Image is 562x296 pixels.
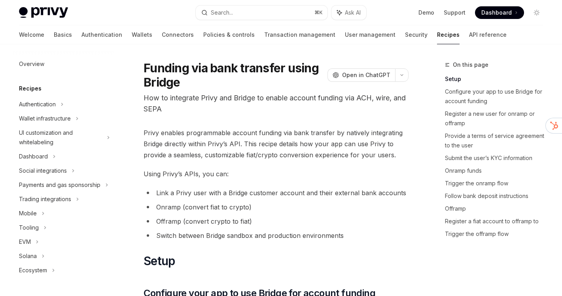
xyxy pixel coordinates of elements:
a: Policies & controls [203,25,255,44]
a: Authentication [81,25,122,44]
a: Register a fiat account to offramp to [445,215,549,228]
li: Link a Privy user with a Bridge customer account and their external bank accounts [144,187,409,198]
a: Register a new user for onramp or offramp [445,107,549,130]
span: Using Privy’s APIs, you can: [144,168,409,179]
h5: Recipes [19,84,42,93]
div: UI customization and whitelabeling [19,128,102,147]
span: Ask AI [345,9,361,17]
button: Ask AI [331,6,366,20]
li: Offramp (convert crypto to fiat) [144,216,409,227]
a: Security [405,25,428,44]
a: Follow bank deposit instructions [445,190,549,202]
a: Support [444,9,465,17]
button: Open in ChatGPT [327,68,395,82]
button: Search...⌘K [196,6,327,20]
a: Welcome [19,25,44,44]
span: Open in ChatGPT [342,71,390,79]
div: Social integrations [19,166,67,175]
span: ⌘ K [314,9,323,16]
a: Submit the user’s KYC information [445,152,549,164]
div: Overview [19,59,44,69]
a: Trigger the offramp flow [445,228,549,240]
a: Dashboard [475,6,524,19]
a: Basics [54,25,72,44]
a: Onramp funds [445,164,549,177]
div: Wallet infrastructure [19,114,71,123]
a: API reference [469,25,507,44]
li: Switch between Bridge sandbox and production environments [144,230,409,241]
div: Mobile [19,209,37,218]
li: Onramp (convert fiat to crypto) [144,202,409,213]
a: Configure your app to use Bridge for account funding [445,85,549,107]
a: Offramp [445,202,549,215]
span: Dashboard [481,9,512,17]
span: On this page [453,60,488,70]
div: Trading integrations [19,194,71,204]
a: Demo [418,9,434,17]
div: Solana [19,251,37,261]
div: Search... [211,8,233,17]
a: Recipes [437,25,460,44]
a: Connectors [162,25,194,44]
a: Transaction management [264,25,335,44]
a: Provide a terms of service agreement to the user [445,130,549,152]
a: User management [345,25,395,44]
a: Setup [445,73,549,85]
span: Setup [144,254,175,268]
div: Ecosystem [19,266,47,275]
div: Dashboard [19,152,48,161]
div: EVM [19,237,31,247]
a: Trigger the onramp flow [445,177,549,190]
span: Privy enables programmable account funding via bank transfer by natively integrating Bridge direc... [144,127,409,160]
img: light logo [19,7,68,18]
div: Payments and gas sponsorship [19,180,100,190]
a: Overview [13,57,114,71]
h1: Funding via bank transfer using Bridge [144,61,324,89]
p: How to integrate Privy and Bridge to enable account funding via ACH, wire, and SEPA [144,92,409,115]
button: Toggle dark mode [530,6,543,19]
div: Tooling [19,223,39,232]
a: Wallets [132,25,152,44]
div: Authentication [19,100,56,109]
